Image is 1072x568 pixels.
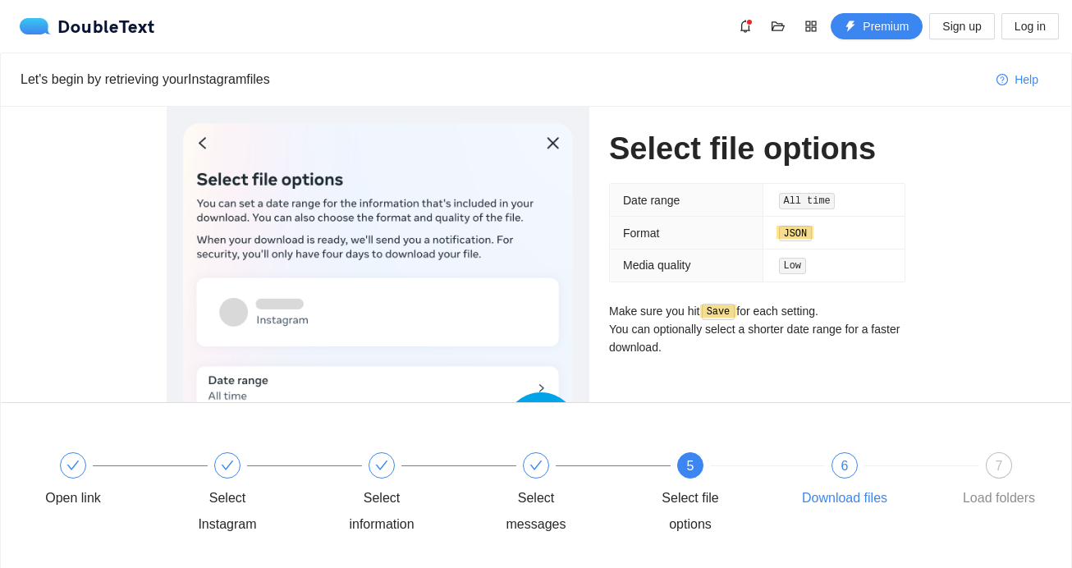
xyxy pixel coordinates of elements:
img: logo [20,18,57,34]
button: appstore [798,13,824,39]
span: Format [623,227,659,240]
div: Let's begin by retrieving your Instagram files [21,69,983,89]
span: check [529,459,543,472]
div: Select messages [488,485,584,538]
code: Save [702,304,735,320]
div: 6Download files [797,452,951,511]
div: Select file options [643,485,738,538]
span: Media quality [623,259,691,272]
button: thunderboltPremium [831,13,923,39]
span: bell [733,20,758,33]
div: Download files [802,485,887,511]
span: check [66,459,80,472]
p: Make sure you hit for each setting. You can optionally select a shorter date range for a faster d... [609,302,905,357]
span: Log in [1015,17,1046,35]
div: 5Select file options [643,452,797,538]
button: bell [732,13,758,39]
button: question-circleHelp [983,66,1051,93]
h1: Select file options [609,130,905,168]
div: DoubleText [20,18,155,34]
div: Select Instagram [180,452,334,538]
span: folder-open [766,20,790,33]
code: All time [779,193,836,209]
div: Select Instagram [180,485,275,538]
code: JSON [779,226,812,242]
span: Sign up [942,17,981,35]
button: Log in [1001,13,1059,39]
button: folder-open [765,13,791,39]
div: Load folders [963,485,1035,511]
div: Open link [25,452,180,511]
span: appstore [799,20,823,33]
button: Sign up [929,13,994,39]
span: Help [1015,71,1038,89]
div: 7Load folders [951,452,1047,511]
span: Premium [863,17,909,35]
span: check [375,459,388,472]
span: 7 [996,459,1003,473]
div: Select information [334,452,488,538]
span: 5 [687,459,694,473]
a: logoDoubleText [20,18,155,34]
div: Select messages [488,452,643,538]
span: 6 [841,459,849,473]
div: Open link [45,485,101,511]
span: Date range [623,194,680,207]
code: Low [779,258,806,274]
span: thunderbolt [845,21,856,34]
span: question-circle [996,74,1008,87]
div: Select information [334,485,429,538]
span: check [221,459,234,472]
